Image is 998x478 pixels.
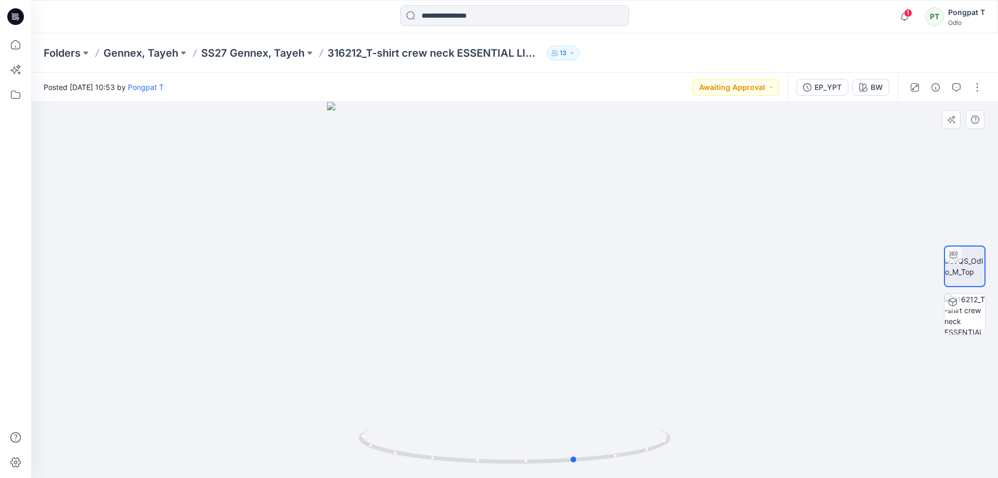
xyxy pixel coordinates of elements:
[547,46,580,60] button: 13
[44,82,164,93] span: Posted [DATE] 10:53 by
[927,79,944,96] button: Details
[44,46,81,60] a: Folders
[944,294,985,334] img: 316212_T-shirt crew neck ESSENTIAL LINENCOOL_EP_YPT-1 BW
[796,79,848,96] button: EP_YPT
[904,9,912,17] span: 1
[871,82,883,93] div: BW
[925,7,944,26] div: PT
[948,19,985,27] div: Odlo
[327,46,543,60] p: 316212_T-shirt crew neck ESSENTIAL LINENCOOL_EP_YPT
[948,6,985,19] div: Pongpat T
[560,47,567,59] p: 13
[201,46,305,60] a: SS27 Gennex, Tayeh
[852,79,889,96] button: BW
[103,46,178,60] a: Gennex, Tayeh
[128,83,164,92] a: Pongpat T
[815,82,842,93] div: EP_YPT
[945,255,984,277] img: VQS_Odlo_M_Top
